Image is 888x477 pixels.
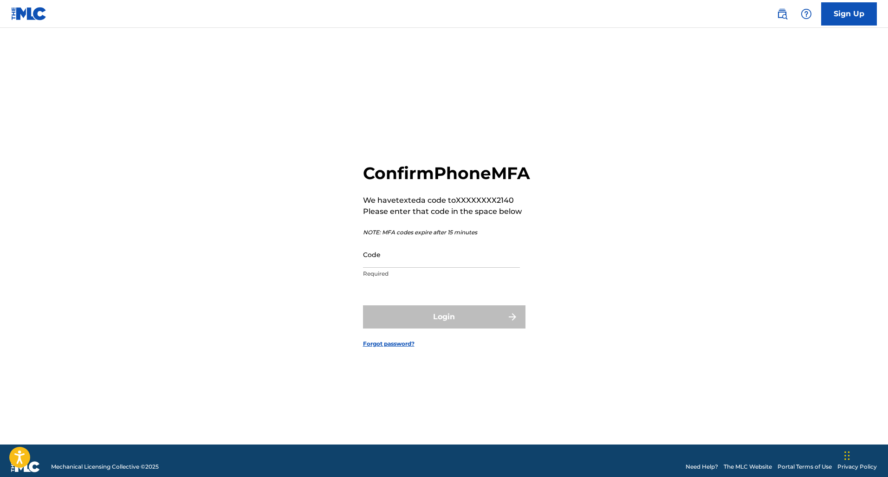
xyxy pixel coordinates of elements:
div: Help [797,5,816,23]
a: Portal Terms of Use [778,463,832,471]
img: search [777,8,788,19]
a: Forgot password? [363,340,415,348]
a: The MLC Website [724,463,772,471]
img: help [801,8,812,19]
h2: Confirm Phone MFA [363,163,530,184]
img: logo [11,461,40,472]
iframe: Chat Widget [842,432,888,477]
span: Mechanical Licensing Collective © 2025 [51,463,159,471]
a: Need Help? [686,463,718,471]
div: Drag [844,442,850,470]
a: Sign Up [821,2,877,26]
p: Please enter that code in the space below [363,206,530,217]
p: NOTE: MFA codes expire after 15 minutes [363,228,530,237]
p: Required [363,270,520,278]
img: MLC Logo [11,7,47,20]
a: Public Search [773,5,791,23]
a: Privacy Policy [837,463,877,471]
p: We have texted a code to XXXXXXXX2140 [363,195,530,206]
